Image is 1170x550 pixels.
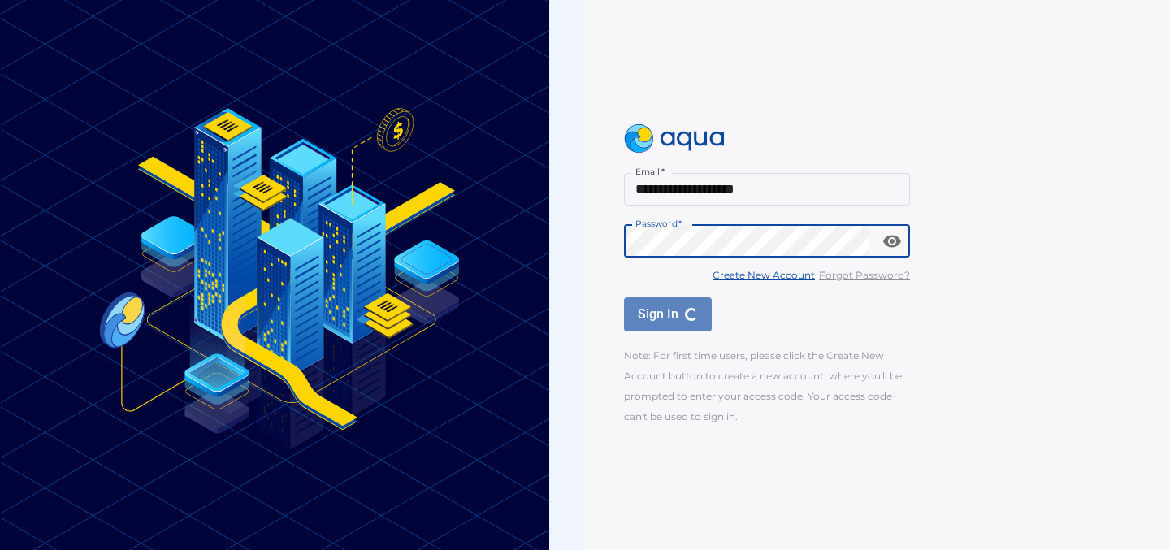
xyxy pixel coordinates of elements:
[624,124,725,154] img: logo
[819,269,910,281] u: Forgot Password?
[624,349,902,422] span: Note: For first time users, please click the Create New Account button to create a new account, w...
[635,166,665,178] label: Email
[635,218,682,230] label: Password
[876,225,908,258] button: toggle password visibility
[713,269,815,281] u: Create New Account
